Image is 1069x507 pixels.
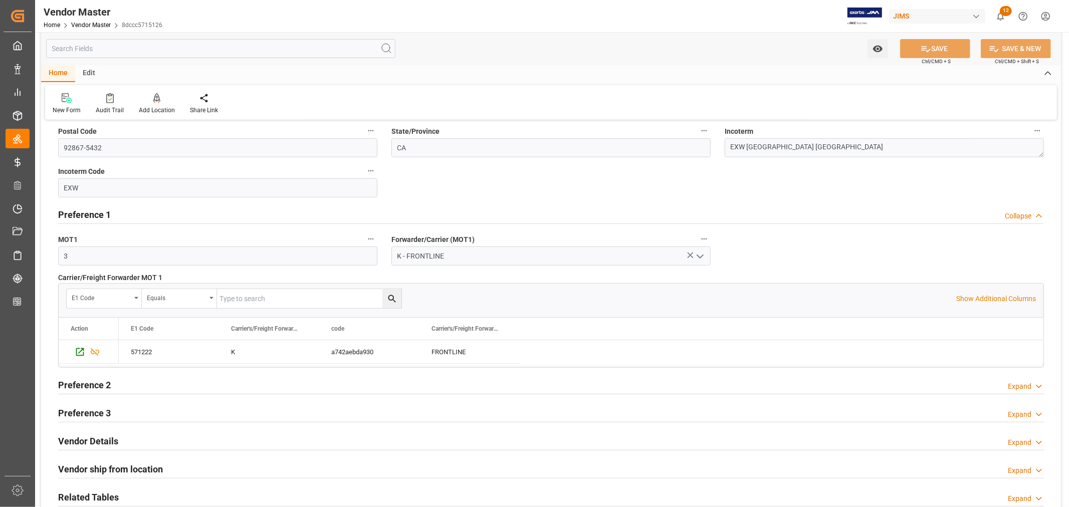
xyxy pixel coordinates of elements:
[331,325,344,332] span: code
[58,378,111,392] h2: Preference 2
[53,106,81,115] div: New Form
[847,8,882,25] img: Exertis%20JAM%20-%20Email%20Logo.jpg_1722504956.jpg
[391,126,440,137] span: State/Province
[725,138,1044,157] textarea: EXW [GEOGRAPHIC_DATA] [GEOGRAPHIC_DATA]
[922,58,951,65] span: Ctrl/CMD + S
[142,289,217,308] button: open menu
[44,22,60,29] a: Home
[319,340,419,363] div: a742aebda930
[889,7,989,26] button: JIMS
[44,5,162,20] div: Vendor Master
[956,294,1036,304] p: Show Additional Columns
[46,39,395,58] input: Search Fields
[58,166,105,177] span: Incoterm Code
[58,434,118,448] h2: Vendor Details
[67,289,142,308] button: open menu
[1008,409,1031,420] div: Expand
[58,462,163,476] h2: Vendor ship from location
[1008,465,1031,476] div: Expand
[217,289,401,308] input: Type to search
[868,39,888,58] button: open menu
[147,291,206,303] div: Equals
[190,106,218,115] div: Share Link
[1012,5,1034,28] button: Help Center
[364,232,377,245] button: MOT1
[139,106,175,115] div: Add Location
[889,9,985,24] div: JIMS
[119,340,219,363] div: 571222
[71,325,88,332] div: Action
[989,5,1012,28] button: show 12 new notifications
[75,65,103,82] div: Edit
[382,289,401,308] button: search button
[58,273,162,283] span: Carrier/Freight Forwarder MOT 1
[58,234,78,245] span: MOT1
[96,106,124,115] div: Audit Trail
[58,126,97,137] span: Postal Code
[692,248,707,264] button: open menu
[432,325,499,332] span: Carrier's/Freight Forwarder's Name
[1008,437,1031,448] div: Expand
[725,126,753,137] span: Incoterm
[364,164,377,177] button: Incoterm Code
[432,341,508,364] div: FRONTLINE
[995,58,1039,65] span: Ctrl/CMD + Shift + S
[41,65,75,82] div: Home
[58,406,111,420] h2: Preference 3
[900,39,970,58] button: SAVE
[119,340,520,364] div: Press SPACE to select this row.
[1005,211,1031,221] div: Collapse
[1008,381,1031,392] div: Expand
[71,22,111,29] a: Vendor Master
[981,39,1051,58] button: SAVE & NEW
[1031,124,1044,137] button: Incoterm
[131,325,153,332] span: E1 Code
[364,124,377,137] button: Postal Code
[59,340,119,364] div: Press SPACE to select this row.
[231,325,298,332] span: Carrier's/Freight Forwarder's Code
[391,234,475,245] span: Forwarder/Carrier (MOT1)
[1008,493,1031,504] div: Expand
[58,490,119,504] h2: Related Tables
[698,124,711,137] button: State/Province
[1000,6,1012,16] span: 12
[231,341,307,364] div: K
[72,291,131,303] div: E1 Code
[58,208,111,221] h2: Preference 1
[698,232,711,245] button: Forwarder/Carrier (MOT1)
